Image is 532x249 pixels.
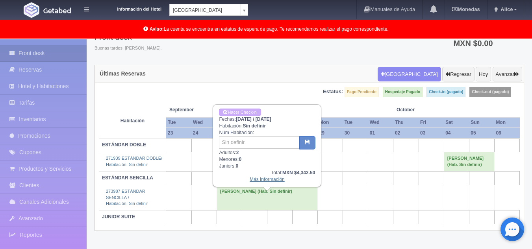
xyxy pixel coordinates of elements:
[236,116,271,122] b: [DATE] / [DATE]
[219,109,261,116] a: Hacer Check-in
[452,6,480,12] b: Monedas
[419,128,444,138] th: 03
[166,117,191,128] th: Tue
[150,26,164,32] b: Aviso:
[24,2,39,18] img: Getabed
[102,214,135,219] b: JUNIOR SUITE
[191,128,217,138] th: 24
[444,128,469,138] th: 04
[169,107,213,113] span: September
[442,67,474,82] button: Regresar
[323,88,343,96] label: Estatus:
[219,136,300,149] input: Sin definir
[243,123,266,129] b: Sin definir
[217,185,317,210] td: [PERSON_NAME] (Hab. Sin definir)
[213,105,321,186] div: Fechas: Habitación: Núm Habitación: Adultos: Menores: Juniors:
[102,142,146,148] b: ESTÁNDAR DOBLE
[499,6,513,12] span: Alice
[393,117,419,128] th: Thu
[453,39,517,47] h3: MXN $0.00
[98,4,161,13] dt: Información del Hotel
[250,177,285,182] a: Más Información
[378,67,441,82] button: [GEOGRAPHIC_DATA]
[106,156,162,167] a: 271939 ESTÁNDAR DOBLE/Habitación: Sin definir
[368,128,393,138] th: 01
[239,157,241,162] b: 0
[95,45,162,52] span: Buenas tardes, [PERSON_NAME].
[102,175,153,181] b: ESTÁNDAR SENCILLA
[419,117,444,128] th: Fri
[120,118,145,124] strong: Habitación
[426,87,465,97] label: Check-in (pagado)
[444,117,469,128] th: Sat
[191,117,217,128] th: Wed
[219,170,315,176] div: Total:
[43,7,71,13] img: Getabed
[476,67,491,82] button: Hoy
[343,117,368,128] th: Tue
[494,128,519,138] th: 06
[282,170,315,175] b: MXN $4,342.50
[235,163,238,169] b: 0
[469,87,511,97] label: Check-out (pagado)
[169,4,248,16] a: [GEOGRAPHIC_DATA]
[494,117,519,128] th: Mon
[236,150,239,155] b: 2
[166,128,191,138] th: 23
[444,152,494,171] td: [PERSON_NAME] (Hab. Sin definir)
[173,4,237,16] span: [GEOGRAPHIC_DATA]
[493,67,522,82] button: Avanzar
[318,128,343,138] th: 29
[100,71,146,77] h4: Últimas Reservas
[368,117,393,128] th: Wed
[469,117,494,128] th: Sun
[397,107,441,113] span: October
[106,189,148,206] a: 273987 ESTÁNDAR SENCILLA /Habitación: Sin definir
[343,128,368,138] th: 30
[383,87,423,97] label: Hospedaje Pagado
[393,128,419,138] th: 02
[469,128,494,138] th: 05
[318,117,343,128] th: Mon
[345,87,379,97] label: Pago Pendiente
